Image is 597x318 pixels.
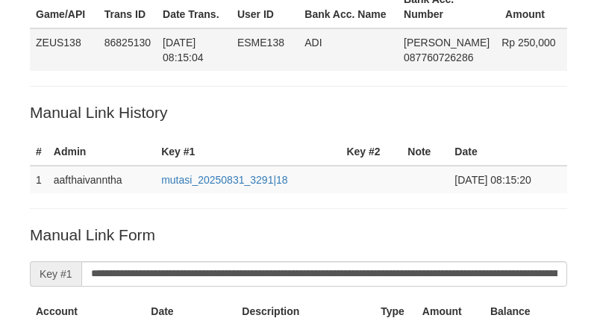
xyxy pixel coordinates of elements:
th: Date [448,138,567,166]
td: aafthaivanntha [48,166,155,193]
span: ESME138 [237,37,284,49]
th: Key #2 [340,138,401,166]
span: [DATE] 08:15:04 [163,37,204,63]
span: Key #1 [30,261,81,287]
th: Key #1 [155,138,340,166]
td: [DATE] 08:15:20 [448,166,567,193]
th: Admin [48,138,155,166]
td: 1 [30,166,48,193]
span: ADI [304,37,322,49]
p: Manual Link History [30,102,567,123]
a: mutasi_20250831_3291|18 [161,174,287,186]
th: Note [401,138,448,166]
span: Rp 250,000 [501,37,555,49]
th: # [30,138,48,166]
td: 86825130 [99,28,157,71]
span: Copy 087760726286 to clipboard [404,52,473,63]
td: ZEUS138 [30,28,99,71]
p: Manual Link Form [30,224,567,246]
span: [PERSON_NAME] [404,37,490,49]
